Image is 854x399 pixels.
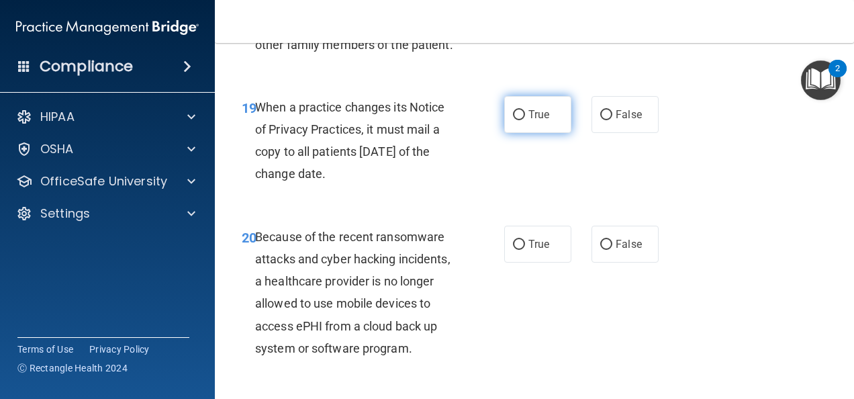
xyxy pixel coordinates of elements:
p: HIPAA [40,109,75,125]
img: PMB logo [16,14,199,41]
p: Settings [40,206,90,222]
p: OSHA [40,141,74,157]
a: Privacy Policy [89,343,150,356]
span: True [528,238,549,251]
a: Settings [16,206,195,222]
a: HIPAA [16,109,195,125]
div: 2 [835,69,840,86]
p: OfficeSafe University [40,173,167,189]
h4: Compliance [40,57,133,76]
a: OSHA [16,141,195,157]
span: False [616,108,642,121]
button: Open Resource Center, 2 new notifications [801,60,841,100]
span: Because of the recent ransomware attacks and cyber hacking incidents, a healthcare provider is no... [255,230,450,355]
input: False [600,240,612,250]
a: OfficeSafe University [16,173,195,189]
span: True [528,108,549,121]
a: Terms of Use [17,343,73,356]
span: 20 [242,230,256,246]
span: When a practice changes its Notice of Privacy Practices, it must mail a copy to all patients [DAT... [255,100,444,181]
input: True [513,240,525,250]
span: False [616,238,642,251]
input: False [600,110,612,120]
span: 19 [242,100,256,116]
input: True [513,110,525,120]
span: Ⓒ Rectangle Health 2024 [17,361,128,375]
